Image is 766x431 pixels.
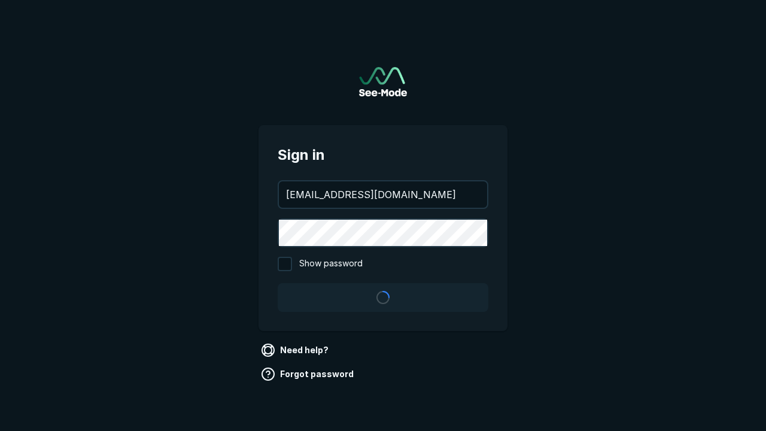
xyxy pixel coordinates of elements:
a: Need help? [259,341,333,360]
span: Show password [299,257,363,271]
a: Go to sign in [359,67,407,96]
input: your@email.com [279,181,487,208]
img: See-Mode Logo [359,67,407,96]
a: Forgot password [259,365,358,384]
span: Sign in [278,144,488,166]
